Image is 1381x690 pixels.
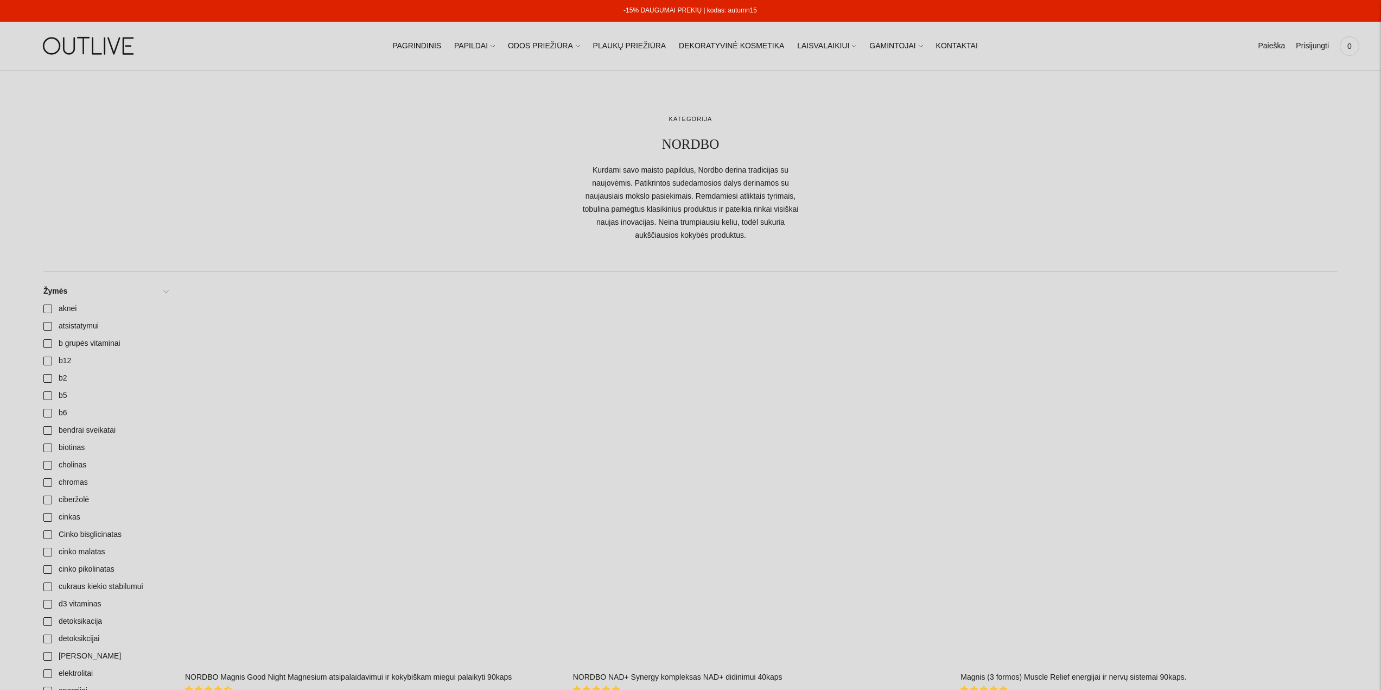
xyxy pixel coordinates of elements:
[679,34,784,58] a: DEKORATYVINĖ KOSMETIKA
[37,543,174,561] a: cinko malatas
[623,7,757,14] a: -15% DAUGUMAI PREKIŲ | kodas: autumn15
[37,352,174,370] a: b12
[37,370,174,387] a: b2
[185,283,562,660] a: NORDBO Magnis Good Night Magnesium atsipalaidavimui ir kokybiškam miegui palaikyti 90kaps
[37,387,174,404] a: b5
[960,283,1338,660] a: Magnis (3 formos) Muscle Relief energijai ir nervų sistemai 90kaps.
[1258,34,1285,58] a: Paieška
[37,474,174,491] a: chromas
[573,283,950,660] a: NORDBO NAD+ Synergy kompleksas NAD+ didinimui 40kaps
[392,34,441,58] a: PAGRINDINIS
[37,665,174,682] a: elektrolitai
[573,673,782,681] a: NORDBO NAD+ Synergy kompleksas NAD+ didinimui 40kaps
[37,509,174,526] a: cinkas
[37,596,174,613] a: d3 vitaminas
[1342,39,1357,54] span: 0
[37,457,174,474] a: cholinas
[37,561,174,578] a: cinko pikolinatas
[1340,34,1359,58] a: 0
[37,300,174,318] a: aknei
[37,526,174,543] a: Cinko bisglicinatas
[454,34,495,58] a: PAPILDAI
[869,34,922,58] a: GAMINTOJAI
[797,34,856,58] a: LAISVALAIKIUI
[37,439,174,457] a: biotinas
[37,335,174,352] a: b grupės vitaminai
[37,491,174,509] a: ciberžolė
[37,283,174,300] a: Žymės
[936,34,978,58] a: KONTAKTAI
[22,27,157,65] img: OUTLIVE
[37,613,174,630] a: detoksikacija
[37,318,174,335] a: atsistatymui
[37,648,174,665] a: [PERSON_NAME]
[37,630,174,648] a: detoksikcijai
[37,404,174,422] a: b6
[960,673,1186,681] a: Magnis (3 formos) Muscle Relief energijai ir nervų sistemai 90kaps.
[37,422,174,439] a: bendrai sveikatai
[508,34,580,58] a: ODOS PRIEŽIŪRA
[593,34,666,58] a: PLAUKŲ PRIEŽIŪRA
[185,673,512,681] a: NORDBO Magnis Good Night Magnesium atsipalaidavimui ir kokybiškam miegui palaikyti 90kaps
[1296,34,1329,58] a: Prisijungti
[37,578,174,596] a: cukraus kiekio stabilumui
